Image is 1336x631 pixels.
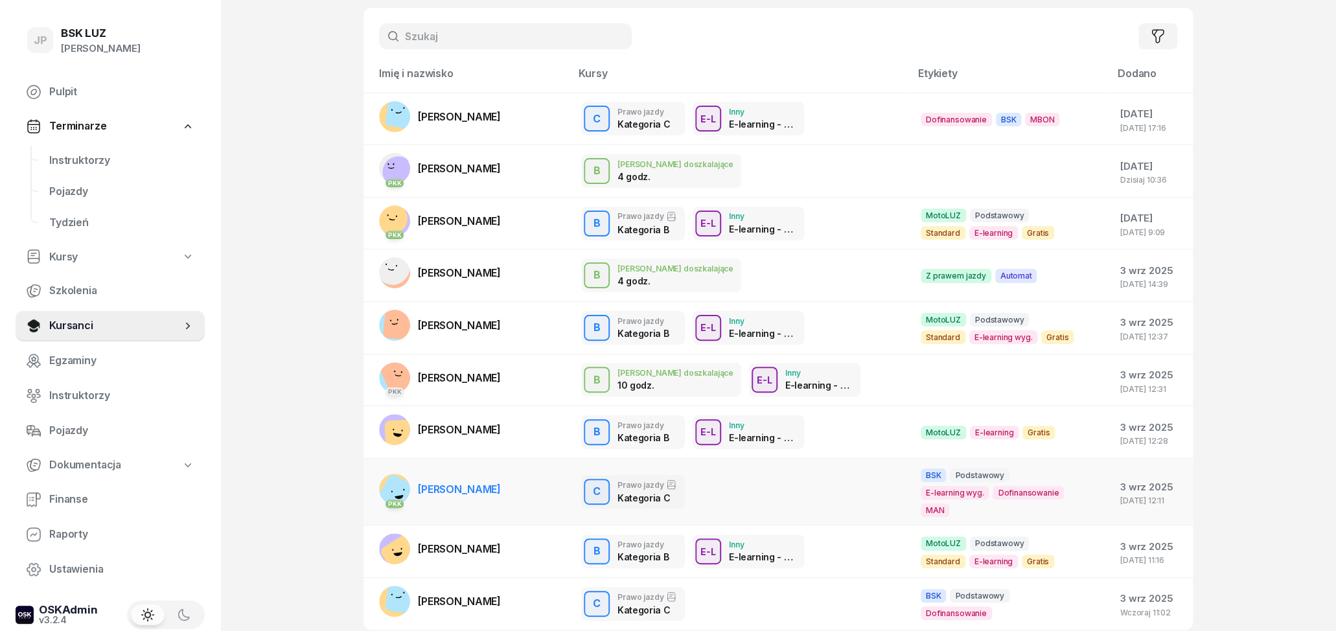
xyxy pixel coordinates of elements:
button: E-L [695,538,721,564]
div: [PERSON_NAME] doszkalające [617,160,733,168]
div: [DATE] 11:16 [1120,556,1182,564]
div: [PERSON_NAME] [61,40,141,57]
a: PKK[PERSON_NAME] [379,153,501,184]
span: Automat [995,269,1037,282]
a: Egzaminy [16,345,205,376]
div: Kategoria C [617,604,676,615]
div: [DATE] [1120,210,1182,227]
div: Inny [729,421,796,430]
a: Instruktorzy [39,145,205,176]
span: Kursy [49,249,78,266]
span: JP [34,35,47,46]
a: [PERSON_NAME] [379,101,501,132]
span: BSK [921,589,947,602]
span: Pojazdy [49,422,194,439]
th: Dodano [1110,65,1193,93]
div: [DATE] 12:28 [1120,437,1182,445]
div: [PERSON_NAME] doszkalające [617,369,733,377]
span: Podstawowy [970,209,1029,222]
div: E-learning - 90 dni [729,224,796,235]
span: Pojazdy [49,183,194,200]
div: Prawo jazdy [617,591,676,602]
a: Terminarze [16,111,205,141]
a: Tydzień [39,207,205,238]
button: B [584,158,610,184]
div: 3 wrz 2025 [1120,314,1182,331]
div: BSK LUZ [61,28,141,39]
div: E-learning - 90 dni [729,328,796,339]
th: Etykiety [910,65,1110,93]
a: Pulpit [16,76,205,108]
div: B [588,421,606,443]
div: C [588,481,606,503]
a: Kursy [16,242,205,272]
div: Wczoraj 11:02 [1120,608,1182,617]
div: Prawo jazdy [617,317,669,325]
span: Szkolenia [49,282,194,299]
span: Standard [921,226,965,240]
div: C [588,593,606,615]
div: Kategoria B [617,551,669,562]
span: MAN [921,503,950,517]
span: Dofinansowanie [921,606,992,620]
button: E-L [695,315,721,341]
div: 3 wrz 2025 [1120,419,1182,436]
span: BSK [921,468,947,482]
span: Dofinansowanie [921,113,992,126]
button: C [584,591,610,617]
span: E-learning [969,555,1018,568]
div: E-L [752,372,777,388]
button: B [584,315,610,341]
div: Dzisiaj 10:36 [1120,176,1182,184]
a: Pojazdy [16,415,205,446]
span: BSK [996,113,1022,126]
a: [PERSON_NAME] [379,310,501,341]
a: PKK[PERSON_NAME] [379,362,501,393]
div: Prawo jazdy [617,540,669,549]
span: Gratis [1022,555,1054,568]
div: Prawo jazdy [617,211,676,222]
div: C [588,108,606,130]
div: Kategoria B [617,224,676,235]
div: [DATE] [1120,106,1182,122]
div: E-L [695,544,721,560]
div: 4 godz. [617,275,685,286]
a: PKK[PERSON_NAME] [379,205,501,236]
div: Kategoria C [617,492,676,503]
span: MotoLUZ [921,536,966,550]
button: B [584,538,610,564]
span: Terminarze [49,118,106,135]
span: Raporty [49,526,194,543]
div: B [588,212,606,235]
div: PKK [386,499,404,508]
div: E-learning - 90 dni [729,551,796,562]
div: Kategoria B [617,328,669,339]
div: E-L [695,424,721,440]
div: 3 wrz 2025 [1120,590,1182,607]
span: [PERSON_NAME] [418,266,501,279]
button: E-L [695,211,721,236]
button: B [584,211,610,236]
span: Podstawowy [970,536,1029,550]
span: Podstawowy [950,468,1009,482]
div: Inny [785,369,853,377]
div: E-learning - 90 dni [729,432,796,443]
div: B [588,540,606,562]
div: E-L [695,215,721,231]
a: Kursanci [16,310,205,341]
span: [PERSON_NAME] [418,319,501,332]
span: MotoLUZ [921,209,966,222]
button: E-L [695,419,721,445]
span: E-learning [969,226,1018,240]
a: [PERSON_NAME] [379,414,501,445]
div: Inny [729,540,796,549]
a: Pojazdy [39,176,205,207]
div: B [588,369,606,391]
button: B [584,367,610,393]
span: [PERSON_NAME] [418,595,501,608]
button: B [584,262,610,288]
div: E-learning - 90 dni [729,119,796,130]
div: 10 godz. [617,380,685,391]
div: E-L [695,111,721,127]
div: v3.2.4 [39,615,98,625]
